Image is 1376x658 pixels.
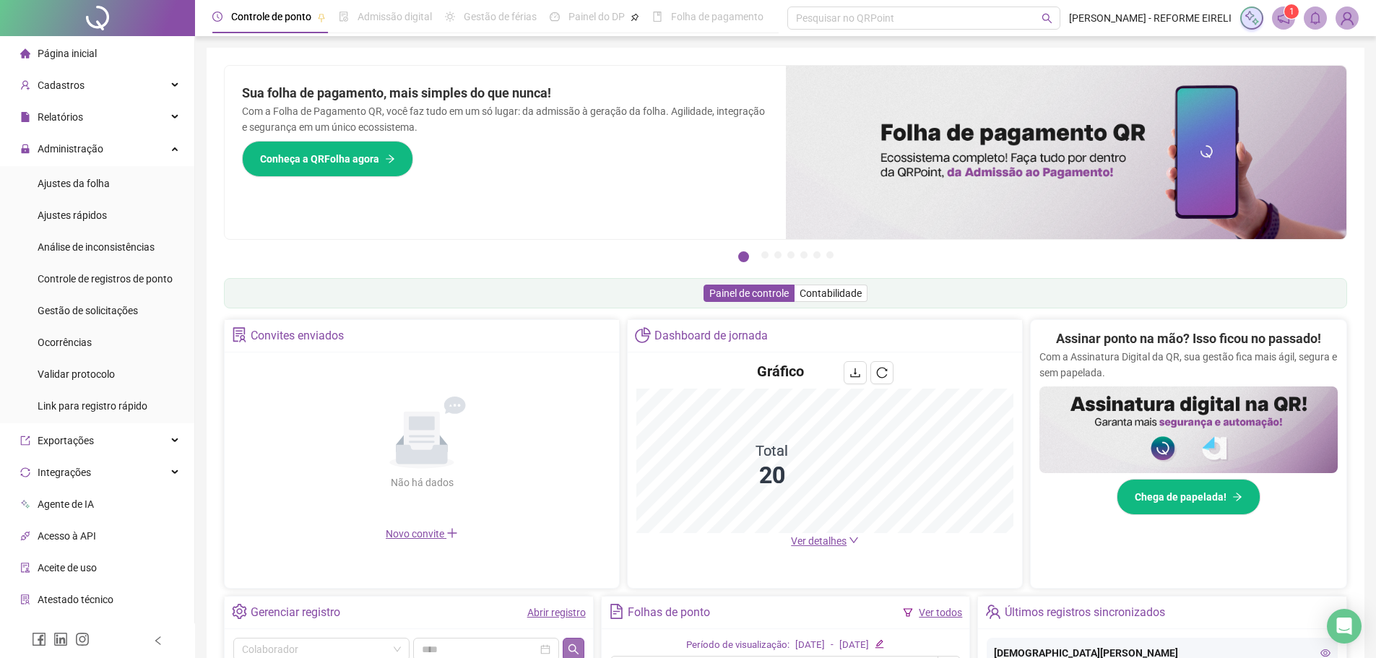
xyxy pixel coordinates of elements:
div: Não há dados [355,475,488,490]
p: Com a Folha de Pagamento QR, você faz tudo em um só lugar: da admissão à geração da folha. Agilid... [242,103,769,135]
span: home [20,48,30,59]
span: reload [876,367,888,378]
div: [DATE] [839,638,869,653]
span: eye [1320,648,1330,658]
span: instagram [75,632,90,646]
span: pushpin [317,13,326,22]
span: facebook [32,632,46,646]
span: sync [20,467,30,477]
sup: 1 [1284,4,1299,19]
span: Validar protocolo [38,368,115,380]
div: Últimos registros sincronizados [1005,600,1165,625]
span: Administração [38,143,103,155]
span: 1 [1289,7,1294,17]
span: Integrações [38,467,91,478]
span: Gestão de solicitações [38,305,138,316]
span: user-add [20,80,30,90]
span: Gestão de férias [464,11,537,22]
span: linkedin [53,632,68,646]
span: Relatórios [38,111,83,123]
button: Conheça a QRFolha agora [242,141,413,177]
div: Open Intercom Messenger [1327,609,1362,644]
a: Abrir registro [527,607,586,618]
h2: Assinar ponto na mão? Isso ficou no passado! [1056,329,1321,349]
button: 3 [774,251,782,259]
span: Ajustes da folha [38,178,110,189]
span: file-text [609,604,624,619]
span: search [1042,13,1052,24]
span: [PERSON_NAME] - REFORME EIRELI [1069,10,1232,26]
span: Acesso à API [38,530,96,542]
span: Atestado técnico [38,594,113,605]
span: search [568,644,579,655]
a: Ver detalhes down [791,535,859,547]
span: file-done [339,12,349,22]
span: Página inicial [38,48,97,59]
span: bell [1309,12,1322,25]
span: left [153,636,163,646]
span: Link para registro rápido [38,400,147,412]
span: notification [1277,12,1290,25]
span: pie-chart [635,327,650,342]
a: Ver todos [919,607,962,618]
span: Conheça a QRFolha agora [260,151,379,167]
span: api [20,531,30,541]
span: setting [232,604,247,619]
span: clock-circle [212,12,222,22]
span: Análise de inconsistências [38,241,155,253]
img: sparkle-icon.fc2bf0ac1784a2077858766a79e2daf3.svg [1244,10,1260,26]
button: Chega de papelada! [1117,479,1260,515]
button: 2 [761,251,769,259]
span: arrow-right [385,154,395,164]
span: Chega de papelada! [1135,489,1226,505]
span: Painel de controle [709,287,789,299]
button: 7 [826,251,834,259]
button: 5 [800,251,808,259]
span: download [849,367,861,378]
span: book [652,12,662,22]
div: Dashboard de jornada [654,324,768,348]
div: Convites enviados [251,324,344,348]
span: Exportações [38,435,94,446]
img: banner%2F8d14a306-6205-4263-8e5b-06e9a85ad873.png [786,66,1347,239]
span: edit [875,639,884,649]
span: Folha de pagamento [671,11,763,22]
span: Controle de registros de ponto [38,273,173,285]
span: Aceite de uso [38,562,97,573]
span: solution [20,594,30,605]
span: Ajustes rápidos [38,209,107,221]
div: Período de visualização: [686,638,789,653]
img: 70416 [1336,7,1358,29]
span: audit [20,563,30,573]
span: team [985,604,1000,619]
span: Ocorrências [38,337,92,348]
span: solution [232,327,247,342]
span: filter [903,607,913,618]
span: Agente de IA [38,498,94,510]
div: Gerenciar registro [251,600,340,625]
span: plus [446,527,458,539]
span: Controle de ponto [231,11,311,22]
span: export [20,436,30,446]
button: 1 [738,251,749,262]
span: arrow-right [1232,492,1242,502]
span: Cadastros [38,79,85,91]
div: [DATE] [795,638,825,653]
button: 4 [787,251,795,259]
span: down [849,535,859,545]
span: file [20,112,30,122]
span: Ver detalhes [791,535,847,547]
span: lock [20,144,30,154]
img: banner%2F02c71560-61a6-44d4-94b9-c8ab97240462.png [1039,386,1338,473]
span: Contabilidade [800,287,862,299]
span: Admissão digital [358,11,432,22]
span: Painel do DP [568,11,625,22]
h2: Sua folha de pagamento, mais simples do que nunca! [242,83,769,103]
span: dashboard [550,12,560,22]
span: Novo convite [386,528,458,540]
div: Folhas de ponto [628,600,710,625]
div: - [831,638,834,653]
h4: Gráfico [757,361,804,381]
span: pushpin [631,13,639,22]
span: sun [445,12,455,22]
